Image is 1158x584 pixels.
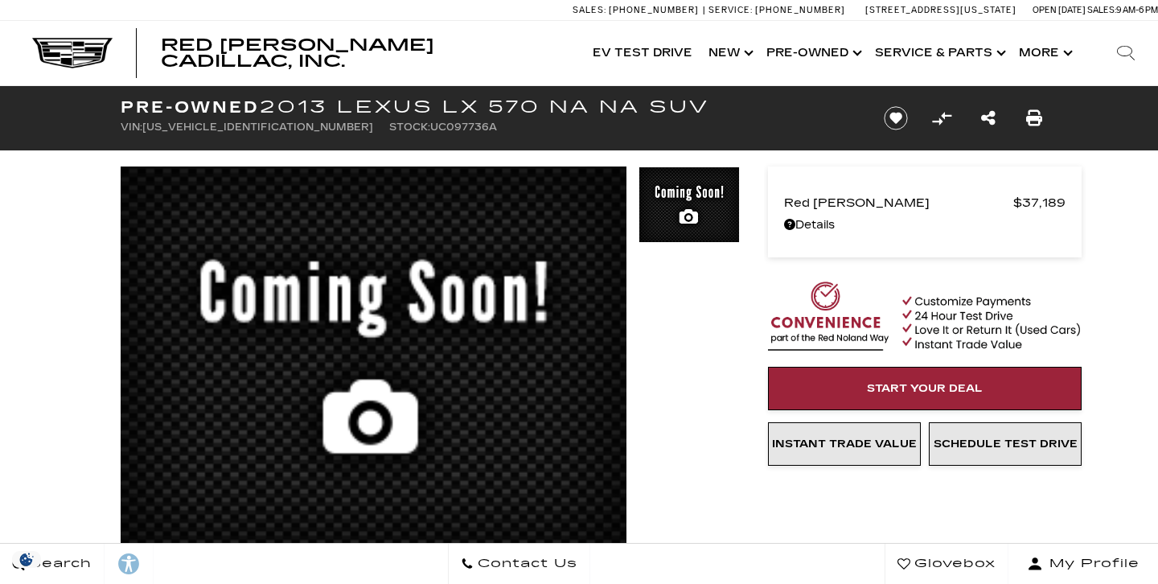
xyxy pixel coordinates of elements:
[121,121,142,133] span: VIN:
[700,21,758,85] a: New
[934,438,1078,450] span: Schedule Test Drive
[121,97,260,117] strong: Pre-Owned
[867,21,1011,85] a: Service & Parts
[1008,544,1158,584] button: Open user profile menu
[708,5,753,15] span: Service:
[121,167,626,557] img: Used 2013 Lexus NA image 1
[585,21,700,85] a: EV Test Drive
[573,5,606,15] span: Sales:
[981,107,996,130] a: Share this Pre-Owned 2013 Lexus LX 570 NA NA SUV
[1043,553,1140,575] span: My Profile
[784,191,1066,214] a: Red [PERSON_NAME] $37,189
[609,5,699,15] span: [PHONE_NUMBER]
[1026,107,1042,130] a: Print this Pre-Owned 2013 Lexus LX 570 NA NA SUV
[639,167,740,245] img: Used 2013 Lexus NA image 1
[1087,5,1116,15] span: Sales:
[1033,5,1086,15] span: Open [DATE]
[8,551,45,568] section: Click to Open Cookie Consent Modal
[885,544,1008,584] a: Glovebox
[1011,21,1078,85] button: More
[448,544,590,584] a: Contact Us
[703,6,849,14] a: Service: [PHONE_NUMBER]
[772,438,917,450] span: Instant Trade Value
[867,382,983,395] span: Start Your Deal
[865,5,1016,15] a: [STREET_ADDRESS][US_STATE]
[1116,5,1158,15] span: 9 AM-6 PM
[784,191,1013,214] span: Red [PERSON_NAME]
[474,553,577,575] span: Contact Us
[784,214,1066,236] a: Details
[930,106,954,130] button: Compare vehicle
[768,422,921,466] a: Instant Trade Value
[929,422,1082,466] a: Schedule Test Drive
[161,35,434,71] span: Red [PERSON_NAME] Cadillac, Inc.
[25,553,92,575] span: Search
[768,367,1082,410] a: Start Your Deal
[758,21,867,85] a: Pre-Owned
[878,105,914,131] button: Save vehicle
[8,551,45,568] img: Opt-Out Icon
[142,121,373,133] span: [US_VEHICLE_IDENTIFICATION_NUMBER]
[32,38,113,68] img: Cadillac Dark Logo with Cadillac White Text
[430,121,497,133] span: UC097736A
[161,37,569,69] a: Red [PERSON_NAME] Cadillac, Inc.
[755,5,845,15] span: [PHONE_NUMBER]
[121,98,856,116] h1: 2013 Lexus LX 570 NA NA SUV
[389,121,430,133] span: Stock:
[573,6,703,14] a: Sales: [PHONE_NUMBER]
[1013,191,1066,214] span: $37,189
[910,553,996,575] span: Glovebox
